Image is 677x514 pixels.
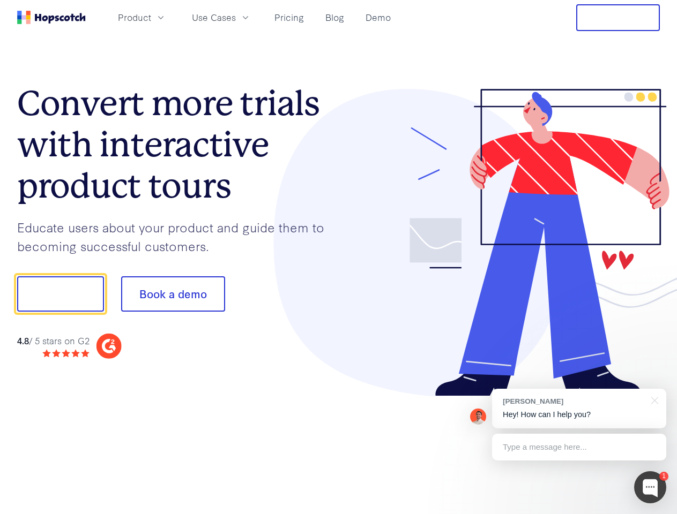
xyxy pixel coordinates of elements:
button: Product [111,9,173,26]
button: Use Cases [185,9,257,26]
a: Demo [361,9,395,26]
h1: Convert more trials with interactive product tours [17,83,339,206]
a: Blog [321,9,348,26]
div: [PERSON_NAME] [503,396,645,406]
button: Book a demo [121,276,225,312]
a: Pricing [270,9,308,26]
button: Show me! [17,276,104,312]
div: / 5 stars on G2 [17,334,90,347]
button: Free Trial [576,4,660,31]
span: Use Cases [192,11,236,24]
span: Product [118,11,151,24]
img: Mark Spera [470,409,486,425]
p: Educate users about your product and guide them to becoming successful customers. [17,218,339,255]
p: Hey! How can I help you? [503,409,656,420]
a: Home [17,11,86,24]
div: 1 [659,472,668,481]
strong: 4.8 [17,334,29,346]
div: Type a message here... [492,434,666,460]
